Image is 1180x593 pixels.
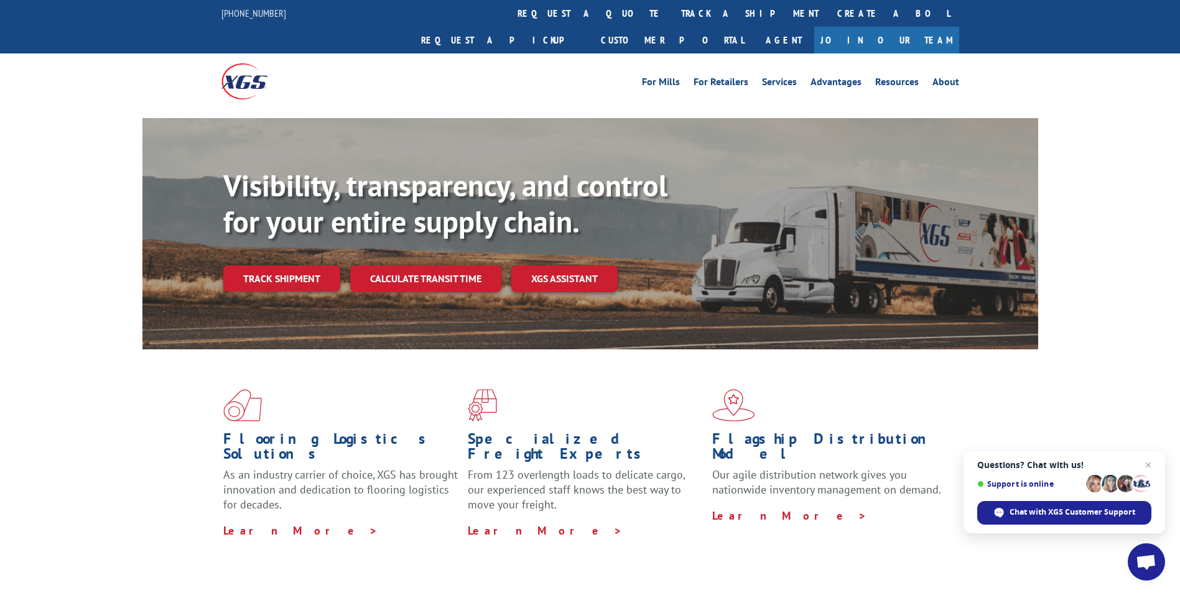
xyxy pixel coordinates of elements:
[223,166,667,241] b: Visibility, transparency, and control for your entire supply chain.
[712,389,755,421] img: xgs-icon-flagship-distribution-model-red
[712,467,941,497] span: Our agile distribution network gives you nationwide inventory management on demand.
[811,77,862,91] a: Advantages
[1010,507,1135,518] span: Chat with XGS Customer Support
[221,7,286,19] a: [PHONE_NUMBER]
[592,27,753,53] a: Customer Portal
[762,77,797,91] a: Services
[1128,543,1165,581] div: Open chat
[694,77,748,91] a: For Retailers
[468,467,703,523] p: From 123 overlength loads to delicate cargo, our experienced staff knows the best way to move you...
[350,265,501,292] a: Calculate transit time
[223,467,458,512] span: As an industry carrier of choice, XGS has brought innovation and dedication to flooring logistics...
[712,431,947,467] h1: Flagship Distribution Model
[223,431,458,467] h1: Flooring Logistics Solutions
[753,27,814,53] a: Agent
[1141,457,1156,472] span: Close chat
[814,27,959,53] a: Join Our Team
[875,77,919,91] a: Resources
[712,508,867,523] a: Learn More >
[977,460,1151,470] span: Questions? Chat with us!
[468,523,623,538] a: Learn More >
[932,77,959,91] a: About
[223,523,378,538] a: Learn More >
[468,431,703,467] h1: Specialized Freight Experts
[977,479,1082,489] span: Support is online
[412,27,592,53] a: Request a pickup
[223,265,340,292] a: Track shipment
[977,501,1151,525] div: Chat with XGS Customer Support
[511,265,618,292] a: XGS ASSISTANT
[642,77,680,91] a: For Mills
[223,389,262,421] img: xgs-icon-total-supply-chain-intelligence-red
[468,389,497,421] img: xgs-icon-focused-on-flooring-red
